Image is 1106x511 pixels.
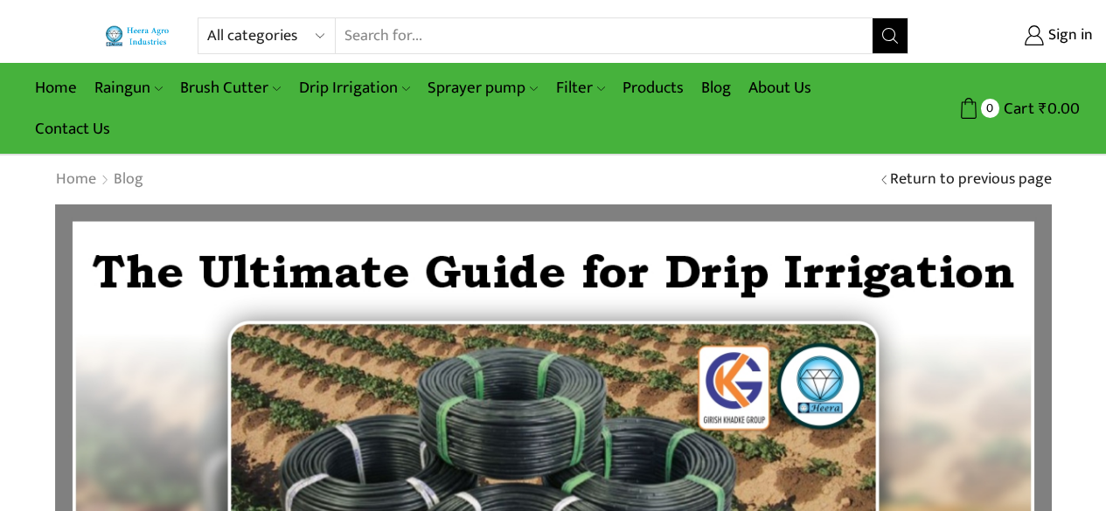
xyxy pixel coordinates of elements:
[336,18,873,53] input: Search for...
[926,93,1080,125] a: 0 Cart ₹0.00
[26,67,86,108] a: Home
[26,108,119,149] a: Contact Us
[1044,24,1093,47] span: Sign in
[1039,95,1080,122] bdi: 0.00
[692,67,740,108] a: Blog
[55,169,97,191] a: Home
[113,169,144,191] a: Blog
[419,67,546,108] a: Sprayer pump
[171,67,289,108] a: Brush Cutter
[547,67,614,108] a: Filter
[290,67,419,108] a: Drip Irrigation
[981,99,999,117] span: 0
[999,97,1034,121] span: Cart
[873,18,908,53] button: Search button
[890,169,1052,191] a: Return to previous page
[740,67,820,108] a: About Us
[935,20,1093,52] a: Sign in
[1039,95,1047,122] span: ₹
[614,67,692,108] a: Products
[86,67,171,108] a: Raingun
